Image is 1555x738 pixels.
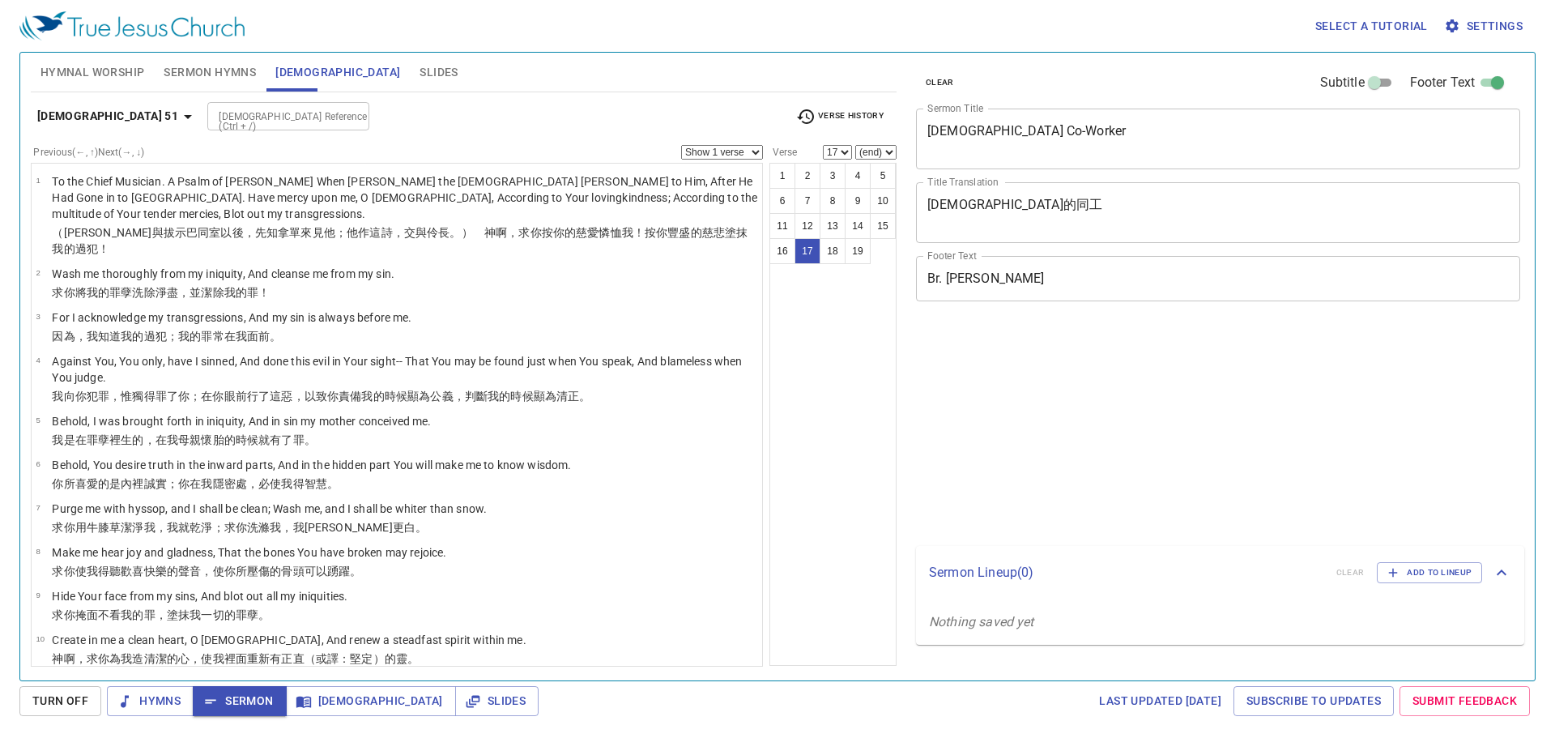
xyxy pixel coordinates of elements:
wh8057: 的聲音，使你所壓傷 [167,565,362,578]
textarea: [DEMOGRAPHIC_DATA] Co-Worker [927,123,1509,154]
button: 12 [795,213,820,239]
p: Purge me with hyssop, and I shall be clean; Wash me, and I shall be whiter than snow. [52,501,487,517]
wh2399: ，塗抹 [155,608,271,621]
wh6213: 了這惡 [258,390,590,403]
p: Against You, You only, have I sinned, And done this evil in Your sight-- That You may be found ju... [52,353,757,386]
p: 因為，我知道 [52,328,411,344]
wh3179: 的時候就有了罪 [224,433,316,446]
p: 求你用牛膝草 [52,519,487,535]
label: Verse [769,147,797,157]
span: Hymns [120,691,181,711]
button: 15 [870,213,896,239]
wh5771: 洗除淨盡 [132,286,270,299]
button: 11 [769,213,795,239]
iframe: from-child [910,318,1401,540]
wh2403: ！ [258,286,270,299]
p: Make me hear joy and gladness, That the bones You have broken may rejoice. [52,544,446,561]
wh6588: ！ [98,242,109,255]
span: [DEMOGRAPHIC_DATA] [299,691,443,711]
wh3559: ）的靈 [373,652,420,665]
wh8548: 在我面前。 [224,330,282,343]
wh231: 潔淨 [121,521,427,534]
button: 18 [820,238,846,264]
wh4210: ，交與伶長 [52,226,748,255]
wh2342: 的，在我母親 [132,433,315,446]
span: 10 [36,634,45,643]
p: 我是在罪孽 [52,432,431,448]
wh2403: 常 [213,330,282,343]
span: Sermon Hymns [164,62,256,83]
wh2910: 誠實 [144,477,339,490]
wh2891: ；求你洗滌 [213,521,428,534]
wh5771: 。 [258,608,270,621]
span: Turn Off [32,691,88,711]
textarea: [DEMOGRAPHIC_DATA]的同工 [927,197,1509,228]
wh935: 他；他作這詩 [52,226,748,255]
input: Type Bible Reference [212,107,338,126]
wh7950: 更白 [393,521,427,534]
button: 17 [795,238,820,264]
p: 求你使我得聽 [52,563,446,579]
wh2318: 正直（或譯：堅定 [281,652,419,665]
p: Behold, I was brought forth in iniquity, And in sin my mother conceived me. [52,413,431,429]
button: Verse History [786,105,893,129]
wh6663: ，判斷 [454,390,591,403]
button: Slides [455,686,539,716]
wh2399: 。 [305,433,316,446]
p: Behold, You desire truth in the inward parts, And in the hidden part You will make me to know wis... [52,457,571,473]
wh2889: 心 [178,652,419,665]
p: Sermon Lineup ( 0 ) [929,563,1323,582]
span: Slides [420,62,458,83]
span: Slides [468,691,526,711]
wh6106: 可以踴躍 [305,565,362,578]
p: 求你將我的罪孽 [52,284,394,301]
a: Submit Feedback [1399,686,1530,716]
wh5416: 來見 [52,226,748,255]
p: 神 [52,651,526,667]
span: Sermon [206,691,273,711]
span: Subtitle [1320,73,1365,92]
button: 10 [870,188,896,214]
button: Hymns [107,686,194,716]
button: Select a tutorial [1309,11,1434,41]
wh5640: ，必使我得 [247,477,339,490]
wh5869: 行 [247,390,591,403]
wh2891: 我的罪 [224,286,271,299]
wh430: 啊，求你為我造 [64,652,420,665]
wh5030: 拿單 [52,226,748,255]
wh2135: 。 [579,390,590,403]
img: True Jesus Church [19,11,245,41]
button: 6 [769,188,795,214]
a: Last updated [DATE] [1093,686,1228,716]
span: Verse History [796,107,884,126]
p: Create in me a clean heart, O [DEMOGRAPHIC_DATA], And renew a steadfast spirit within me. [52,632,526,648]
i: Nothing saved yet [929,614,1034,629]
wh1339: 同室 [52,226,748,255]
wh4229: 我的過犯 [52,242,109,255]
b: [DEMOGRAPHIC_DATA] 51 [37,106,178,126]
wh5771: 裡生 [109,433,316,446]
span: 4 [36,356,40,365]
button: Sermon [193,686,286,716]
wh3835: 。 [415,521,427,534]
wh3526: 我，我[PERSON_NAME] [270,521,427,534]
div: Sermon Lineup(0)clearAdd to Lineup [916,546,1524,599]
wh2451: 。 [327,477,339,490]
wh1696: 我的時候顯為公義 [361,390,590,403]
button: clear [916,73,964,92]
wh6440: 不看我的罪 [98,608,270,621]
span: Hymnal Worship [40,62,145,83]
p: 我向你犯罪 [52,388,757,404]
button: 5 [870,163,896,189]
wh7307: 。 [407,652,419,665]
wh935: 以後，先知 [52,226,748,255]
wh3045: 智慧 [305,477,339,490]
span: 6 [36,459,40,468]
wh2398: 我，我就乾淨 [144,521,428,534]
button: 1 [769,163,795,189]
a: Subscribe to Updates [1233,686,1394,716]
span: Select a tutorial [1315,16,1428,36]
wh7451: ，以致你責備 [293,390,591,403]
button: 9 [845,188,871,214]
wh1254: 清潔的 [144,652,420,665]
